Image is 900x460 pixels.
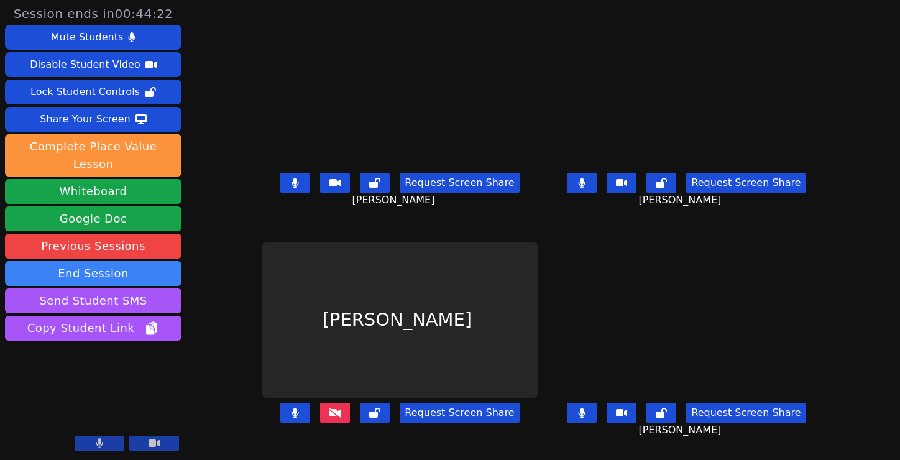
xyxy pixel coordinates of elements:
div: Mute Students [51,27,123,47]
button: Copy Student Link [5,316,181,341]
button: Request Screen Share [686,173,806,193]
div: Disable Student Video [30,55,140,75]
div: Lock Student Controls [30,82,140,102]
button: End Session [5,261,181,286]
button: Send Student SMS [5,288,181,313]
button: Mute Students [5,25,181,50]
button: Whiteboard [5,179,181,204]
div: Share Your Screen [40,109,131,129]
span: Copy Student Link [27,320,159,337]
button: Complete Place Value Lesson [5,134,181,177]
span: [PERSON_NAME] [638,193,724,208]
button: Request Screen Share [686,403,806,423]
span: Session ends in [14,5,173,22]
button: Request Screen Share [400,173,519,193]
button: Disable Student Video [5,52,181,77]
button: Request Screen Share [400,403,519,423]
time: 00:44:22 [115,6,173,21]
a: Previous Sessions [5,234,181,259]
button: Lock Student Controls [5,80,181,104]
button: Share Your Screen [5,107,181,132]
span: [PERSON_NAME] [352,193,438,208]
a: Google Doc [5,206,181,231]
span: [PERSON_NAME] [638,423,724,438]
div: [PERSON_NAME] [262,242,538,398]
